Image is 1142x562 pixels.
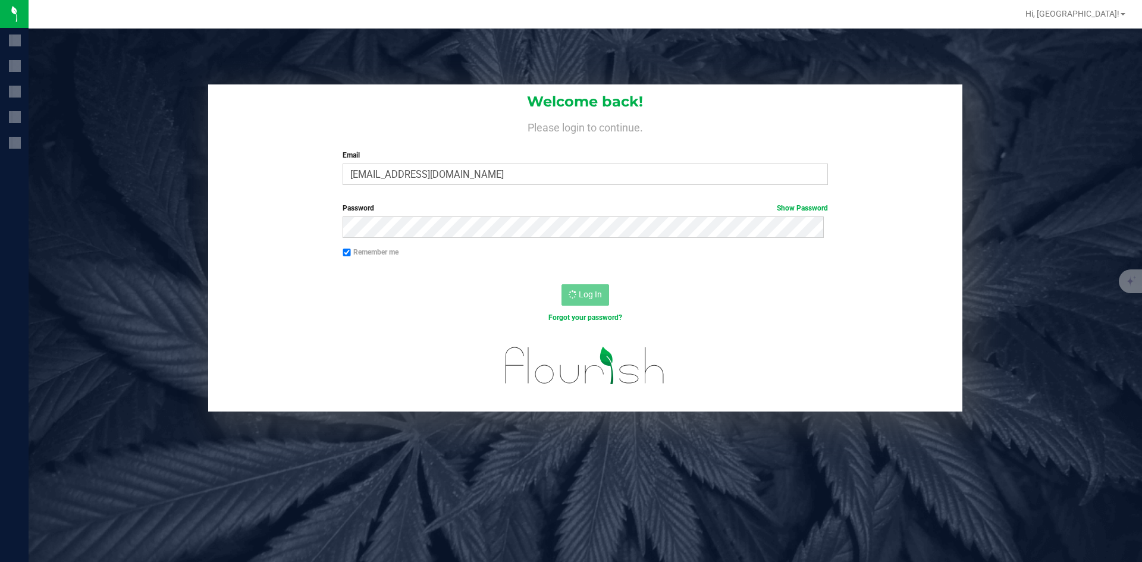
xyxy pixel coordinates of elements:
[1025,9,1119,18] span: Hi, [GEOGRAPHIC_DATA]!
[548,313,622,322] a: Forgot your password?
[343,249,351,257] input: Remember me
[208,119,962,133] h4: Please login to continue.
[208,94,962,109] h1: Welcome back!
[561,284,609,306] button: Log In
[491,335,679,396] img: flourish_logo.svg
[343,204,374,212] span: Password
[343,150,827,161] label: Email
[579,290,602,299] span: Log In
[777,204,828,212] a: Show Password
[343,247,399,258] label: Remember me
